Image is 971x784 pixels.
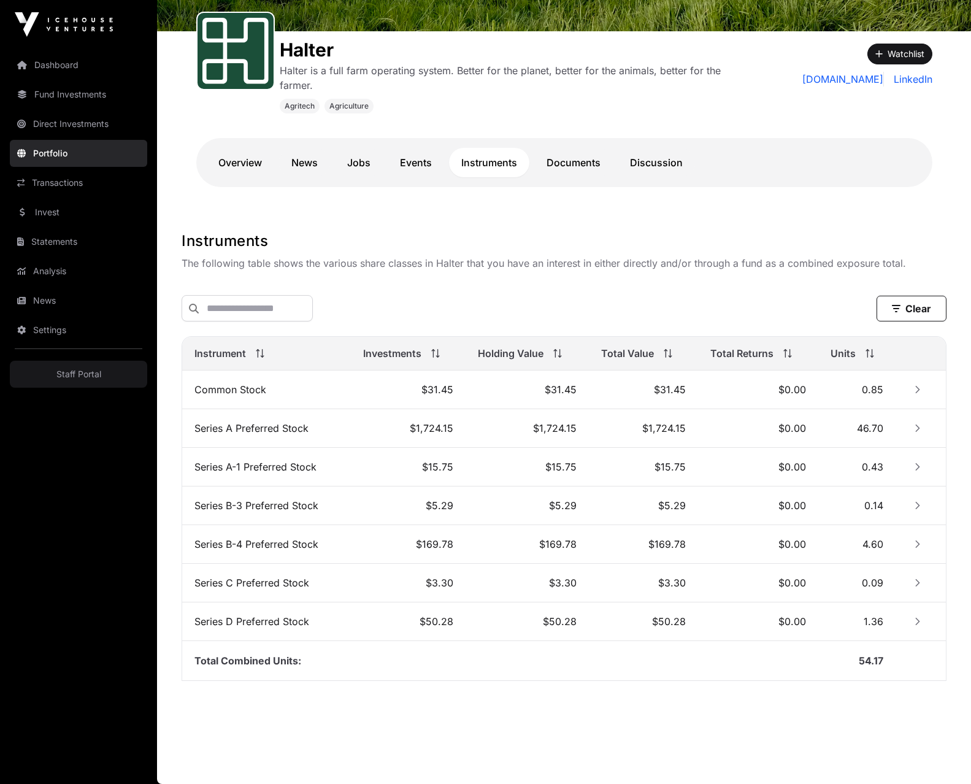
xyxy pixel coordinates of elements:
td: $1,724.15 [351,409,466,448]
a: Jobs [335,148,383,177]
td: $0.00 [698,448,819,486]
a: Staff Portal [10,361,147,388]
a: Events [388,148,444,177]
nav: Tabs [206,148,923,177]
td: $3.30 [466,564,589,602]
p: The following table shows the various share classes in Halter that you have an interest in either... [182,256,946,271]
td: $50.28 [351,602,466,641]
td: $15.75 [466,448,589,486]
button: Row Collapsed [908,534,927,554]
td: Common Stock [182,371,351,409]
td: Series A-1 Preferred Stock [182,448,351,486]
button: Clear [877,296,946,321]
a: Documents [534,148,613,177]
td: $0.00 [698,371,819,409]
span: 54.17 [859,655,883,667]
td: $1,724.15 [589,409,697,448]
td: $169.78 [351,525,466,564]
td: Series C Preferred Stock [182,564,351,602]
td: $169.78 [466,525,589,564]
span: Instrument [194,346,246,361]
td: $0.00 [698,525,819,564]
td: Series D Preferred Stock [182,602,351,641]
button: Watchlist [867,44,932,64]
span: Holding Value [478,346,543,361]
span: 0.09 [862,577,883,589]
td: $31.45 [351,371,466,409]
span: Investments [363,346,421,361]
span: 1.36 [864,615,883,628]
td: Series A Preferred Stock [182,409,351,448]
span: Total Value [601,346,654,361]
td: $0.00 [698,486,819,525]
span: Total Combined Units: [194,655,301,667]
td: $1,724.15 [466,409,589,448]
a: Settings [10,317,147,344]
button: Row Collapsed [908,573,927,593]
td: Series B-3 Preferred Stock [182,486,351,525]
a: Instruments [449,148,529,177]
a: Transactions [10,169,147,196]
button: Row Collapsed [908,380,927,399]
td: $31.45 [589,371,697,409]
span: Agritech [285,101,315,111]
a: [DOMAIN_NAME] [802,72,884,86]
a: Overview [206,148,274,177]
a: Dashboard [10,52,147,79]
a: LinkedIn [889,72,932,86]
td: $50.28 [589,602,697,641]
iframe: Chat Widget [910,725,971,784]
a: Discussion [618,148,695,177]
button: Row Collapsed [908,496,927,515]
td: $5.29 [466,486,589,525]
h1: Instruments [182,231,946,251]
p: Halter is a full farm operating system. Better for the planet, better for the animals, better for... [280,63,748,93]
td: $5.29 [351,486,466,525]
h1: Halter [280,39,748,61]
td: $15.75 [589,448,697,486]
td: $0.00 [698,409,819,448]
td: $5.29 [589,486,697,525]
span: Total Returns [710,346,773,361]
span: Units [831,346,856,361]
a: News [10,287,147,314]
a: Fund Investments [10,81,147,108]
a: Portfolio [10,140,147,167]
button: Row Collapsed [908,612,927,631]
td: $0.00 [698,564,819,602]
button: Row Collapsed [908,418,927,438]
a: Statements [10,228,147,255]
span: 0.85 [862,383,883,396]
span: 0.14 [864,499,883,512]
a: Direct Investments [10,110,147,137]
img: Icehouse Ventures Logo [15,12,113,37]
span: 0.43 [862,461,883,473]
td: $3.30 [589,564,697,602]
td: $50.28 [466,602,589,641]
button: Row Collapsed [908,457,927,477]
img: Halter-Favicon.svg [202,18,269,84]
span: 46.70 [857,422,883,434]
span: Agriculture [329,101,369,111]
span: 4.60 [862,538,883,550]
td: $169.78 [589,525,697,564]
td: Series B-4 Preferred Stock [182,525,351,564]
td: $31.45 [466,371,589,409]
td: $15.75 [351,448,466,486]
td: $3.30 [351,564,466,602]
td: $0.00 [698,602,819,641]
a: Analysis [10,258,147,285]
a: Invest [10,199,147,226]
a: News [279,148,330,177]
